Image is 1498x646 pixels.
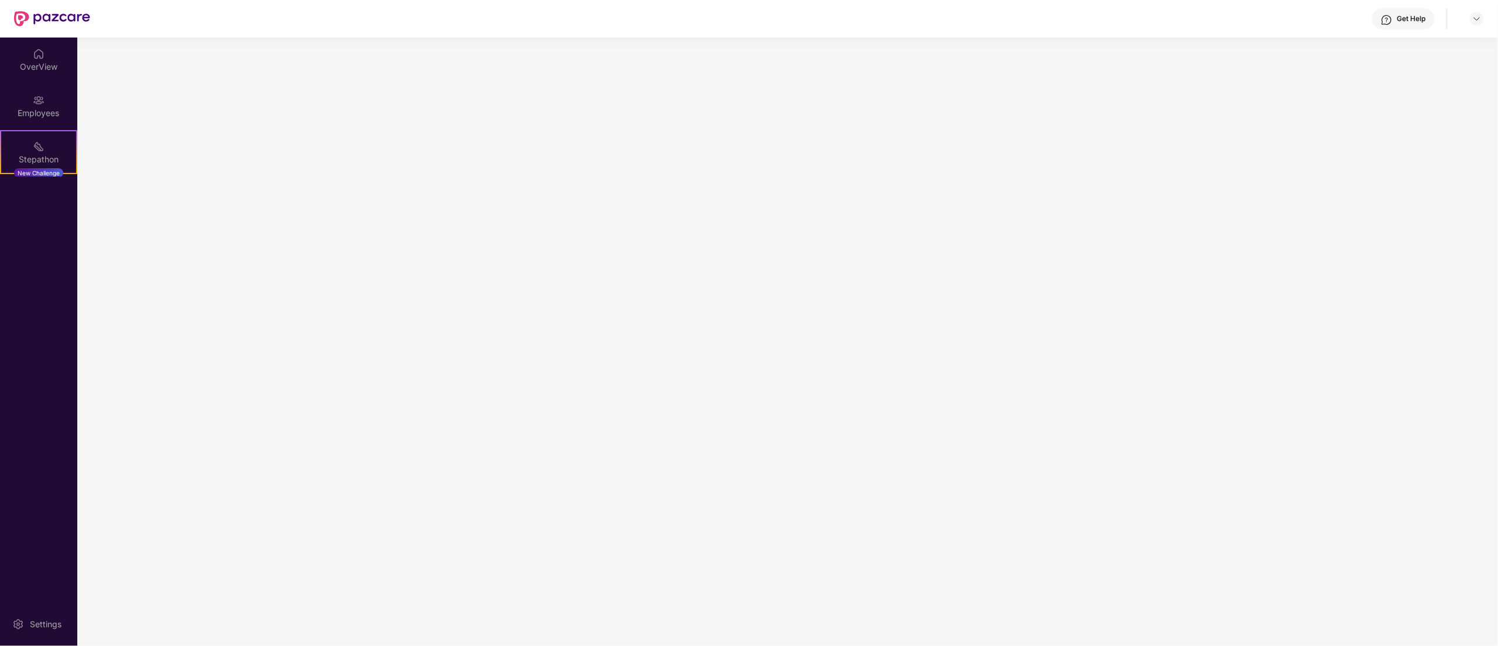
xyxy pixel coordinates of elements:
[14,168,63,178] div: New Challenge
[1381,14,1393,26] img: svg+xml;base64,PHN2ZyBpZD0iSGVscC0zMngzMiIgeG1sbnM9Imh0dHA6Ly93d3cudzMub3JnLzIwMDAvc3ZnIiB3aWR0aD...
[1397,14,1426,23] div: Get Help
[33,94,45,106] img: svg+xml;base64,PHN2ZyBpZD0iRW1wbG95ZWVzIiB4bWxucz0iaHR0cDovL3d3dy53My5vcmcvMjAwMC9zdmciIHdpZHRoPS...
[33,48,45,60] img: svg+xml;base64,PHN2ZyBpZD0iSG9tZSIgeG1sbnM9Imh0dHA6Ly93d3cudzMub3JnLzIwMDAvc3ZnIiB3aWR0aD0iMjAiIG...
[14,11,90,26] img: New Pazcare Logo
[12,618,24,630] img: svg+xml;base64,PHN2ZyBpZD0iU2V0dGluZy0yMHgyMCIgeG1sbnM9Imh0dHA6Ly93d3cudzMub3JnLzIwMDAvc3ZnIiB3aW...
[1,154,76,165] div: Stepathon
[33,141,45,152] img: svg+xml;base64,PHN2ZyB4bWxucz0iaHR0cDovL3d3dy53My5vcmcvMjAwMC9zdmciIHdpZHRoPSIyMSIgaGVpZ2h0PSIyMC...
[26,618,65,630] div: Settings
[1472,14,1482,23] img: svg+xml;base64,PHN2ZyBpZD0iRHJvcGRvd24tMzJ4MzIiIHhtbG5zPSJodHRwOi8vd3d3LnczLm9yZy8yMDAwL3N2ZyIgd2...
